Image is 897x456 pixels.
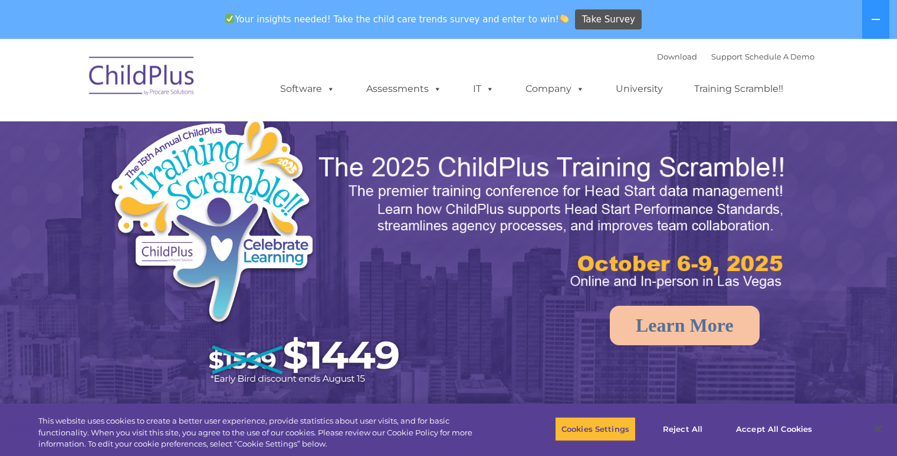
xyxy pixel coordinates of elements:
[682,77,795,101] a: Training Scramble!!
[560,14,569,23] img: 👏
[38,415,494,450] div: This website uses cookies to create a better user experience, provide statistics about user visit...
[657,52,697,61] a: Download
[582,9,635,30] span: Take Survey
[610,306,760,345] a: Learn More
[575,9,642,30] a: Take Survey
[221,8,574,31] span: Your insights needed! Take the child care trends survey and enter to win!
[83,48,201,107] img: ChildPlus by Procare Solutions
[555,417,636,441] button: Cookies Settings
[514,77,596,101] a: Company
[745,52,814,61] a: Schedule A Demo
[865,416,891,442] button: Close
[730,417,819,441] button: Accept All Cookies
[354,77,454,101] a: Assessments
[604,77,675,101] a: University
[225,14,234,23] img: ✅
[657,52,814,61] font: |
[268,77,347,101] a: Software
[711,52,742,61] a: Support
[461,77,506,101] a: IT
[646,417,719,441] button: Reject All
